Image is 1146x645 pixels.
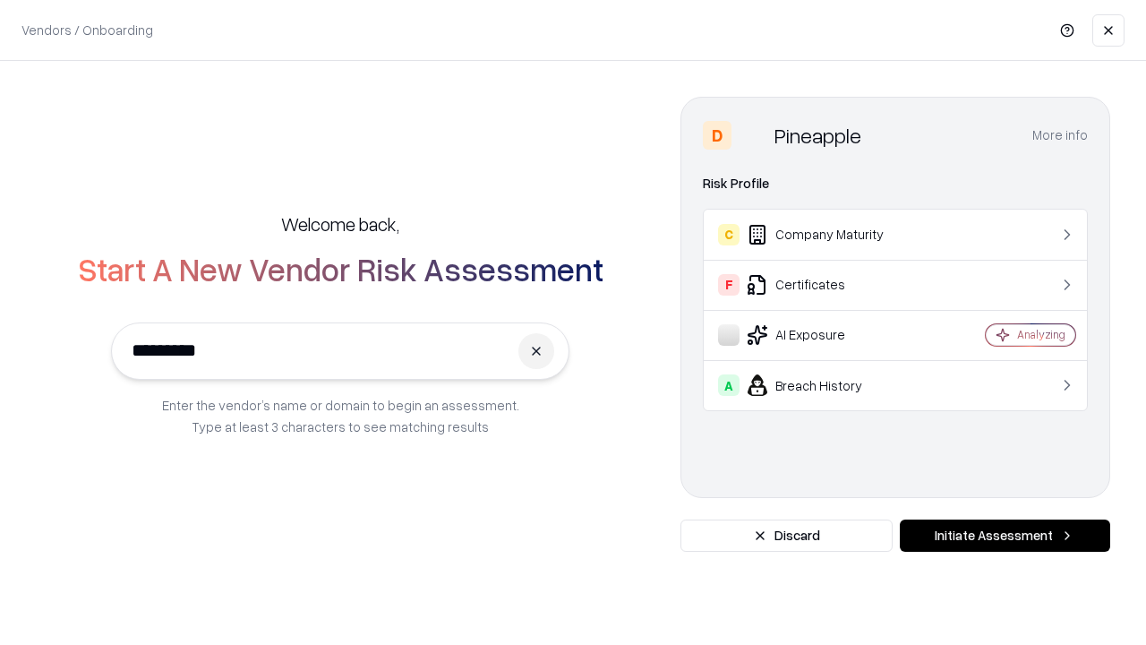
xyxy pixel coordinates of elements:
[718,274,932,296] div: Certificates
[680,520,893,552] button: Discard
[774,121,861,150] div: Pineapple
[900,520,1110,552] button: Initiate Assessment
[718,224,740,245] div: C
[718,374,740,396] div: A
[718,224,932,245] div: Company Maturity
[703,121,731,150] div: D
[739,121,767,150] img: Pineapple
[1032,119,1088,151] button: More info
[1017,327,1065,342] div: Analyzing
[281,211,399,236] h5: Welcome back,
[21,21,153,39] p: Vendors / Onboarding
[718,374,932,396] div: Breach History
[162,394,519,437] p: Enter the vendor’s name or domain to begin an assessment. Type at least 3 characters to see match...
[718,274,740,296] div: F
[718,324,932,346] div: AI Exposure
[78,251,603,287] h2: Start A New Vendor Risk Assessment
[703,173,1088,194] div: Risk Profile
